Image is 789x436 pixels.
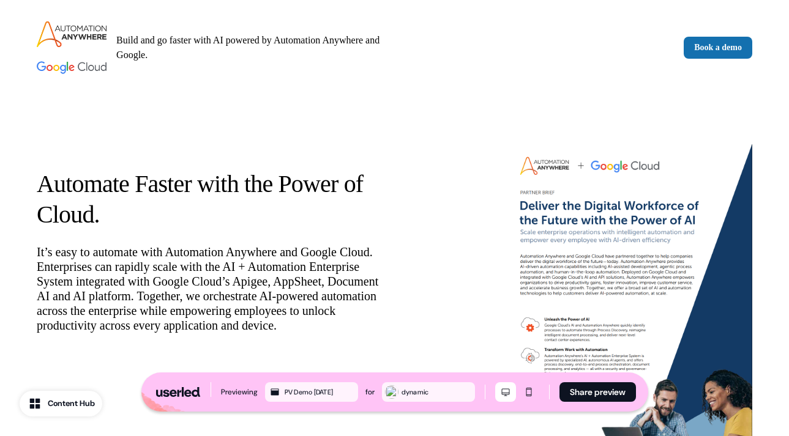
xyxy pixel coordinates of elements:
[559,382,636,402] button: Share preview
[116,33,389,62] p: Build and go faster with AI powered by Automation Anywhere and Google.
[402,386,473,397] div: dynamic
[365,386,375,398] div: for
[48,397,95,410] div: Content Hub
[221,386,258,398] div: Previewing
[37,245,385,333] p: It’s easy to automate with Automation Anywhere and Google Cloud. Enterprises can rapidly scale wi...
[684,37,752,59] a: Book a demo
[285,386,356,397] div: PV Demo [DATE]
[495,382,516,402] button: Desktop mode
[37,169,385,230] p: Automate Faster with the Power of Cloud.
[518,382,539,402] button: Mobile mode
[20,391,102,416] button: Content Hub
